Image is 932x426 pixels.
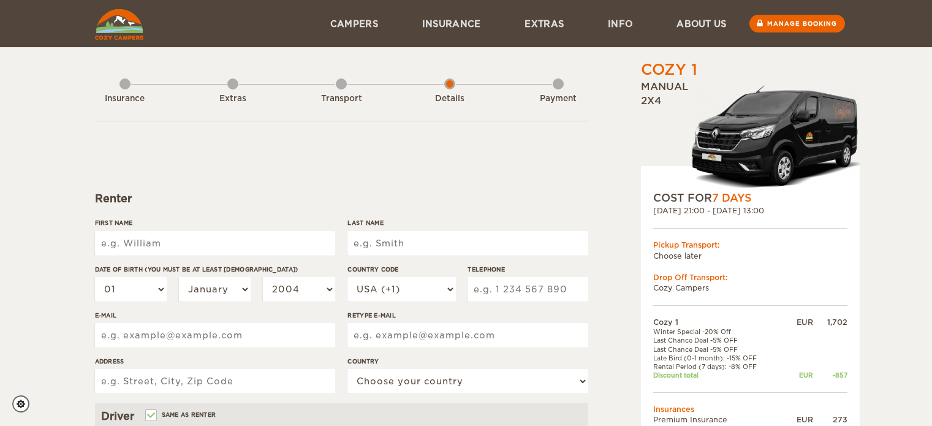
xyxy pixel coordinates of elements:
div: Extras [199,93,267,105]
label: First Name [95,218,335,227]
label: E-mail [95,311,335,320]
td: Premium Insurance [653,414,784,425]
td: Last Chance Deal -5% OFF [653,345,784,354]
img: Cozy Campers [95,9,143,40]
div: [DATE] 21:00 - [DATE] 13:00 [653,205,847,216]
td: Last Chance Deal -5% OFF [653,336,784,344]
div: EUR [783,317,813,327]
input: Same as renter [146,413,154,420]
label: Telephone [468,265,588,274]
input: e.g. 1 234 567 890 [468,277,588,302]
div: Insurance [91,93,159,105]
label: Country [347,357,588,366]
td: Discount total [653,371,784,379]
div: Cozy 1 [641,59,697,80]
td: Late Bird (0-1 month): -15% OFF [653,354,784,362]
td: Rental Period (7 days): -8% OFF [653,362,784,371]
td: Choose later [653,251,847,261]
label: Same as renter [146,409,216,420]
div: -857 [813,371,847,379]
div: 273 [813,414,847,425]
input: e.g. example@example.com [95,323,335,348]
div: EUR [783,414,813,425]
label: Last Name [347,218,588,227]
input: e.g. Street, City, Zip Code [95,369,335,394]
td: Cozy 1 [653,317,784,327]
label: Retype E-mail [347,311,588,320]
div: COST FOR [653,191,847,205]
div: 1,702 [813,317,847,327]
div: EUR [783,371,813,379]
div: Drop Off Transport: [653,272,847,283]
div: Payment [525,93,592,105]
td: Insurances [653,404,847,414]
span: 7 Days [712,192,751,204]
img: Stuttur-m-c-logo-2.png [690,84,860,191]
div: Pickup Transport: [653,240,847,250]
label: Date of birth (You must be at least [DEMOGRAPHIC_DATA]) [95,265,335,274]
div: Renter [95,191,588,206]
a: Cookie settings [12,395,37,413]
a: Manage booking [749,15,845,32]
label: Address [95,357,335,366]
div: Transport [308,93,375,105]
div: Details [416,93,483,105]
td: Winter Special -20% Off [653,327,784,336]
input: e.g. Smith [347,231,588,256]
td: Cozy Campers [653,283,847,293]
div: Manual 2x4 [641,80,860,191]
div: Driver [101,409,582,424]
input: e.g. example@example.com [347,323,588,348]
label: Country Code [347,265,455,274]
input: e.g. William [95,231,335,256]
